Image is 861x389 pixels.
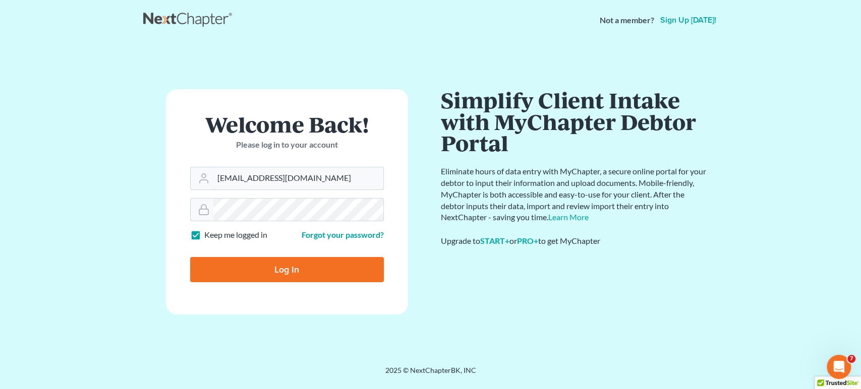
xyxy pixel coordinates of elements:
h1: Welcome Back! [190,113,384,135]
a: PRO+ [517,236,538,245]
strong: Not a member? [600,15,654,26]
a: Sign up [DATE]! [658,16,718,24]
p: Eliminate hours of data entry with MyChapter, a secure online portal for your debtor to input the... [441,166,708,223]
a: Forgot your password? [302,230,384,239]
input: Log In [190,257,384,282]
div: 2025 © NextChapterBK, INC [143,365,718,383]
h1: Simplify Client Intake with MyChapter Debtor Portal [441,89,708,154]
a: Learn More [548,212,589,222]
div: Upgrade to or to get MyChapter [441,235,708,247]
p: Please log in to your account [190,139,384,151]
iframe: Intercom live chat [827,355,851,379]
label: Keep me logged in [204,229,267,241]
a: START+ [480,236,509,245]
span: 7 [847,355,855,363]
input: Email Address [213,167,383,189]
